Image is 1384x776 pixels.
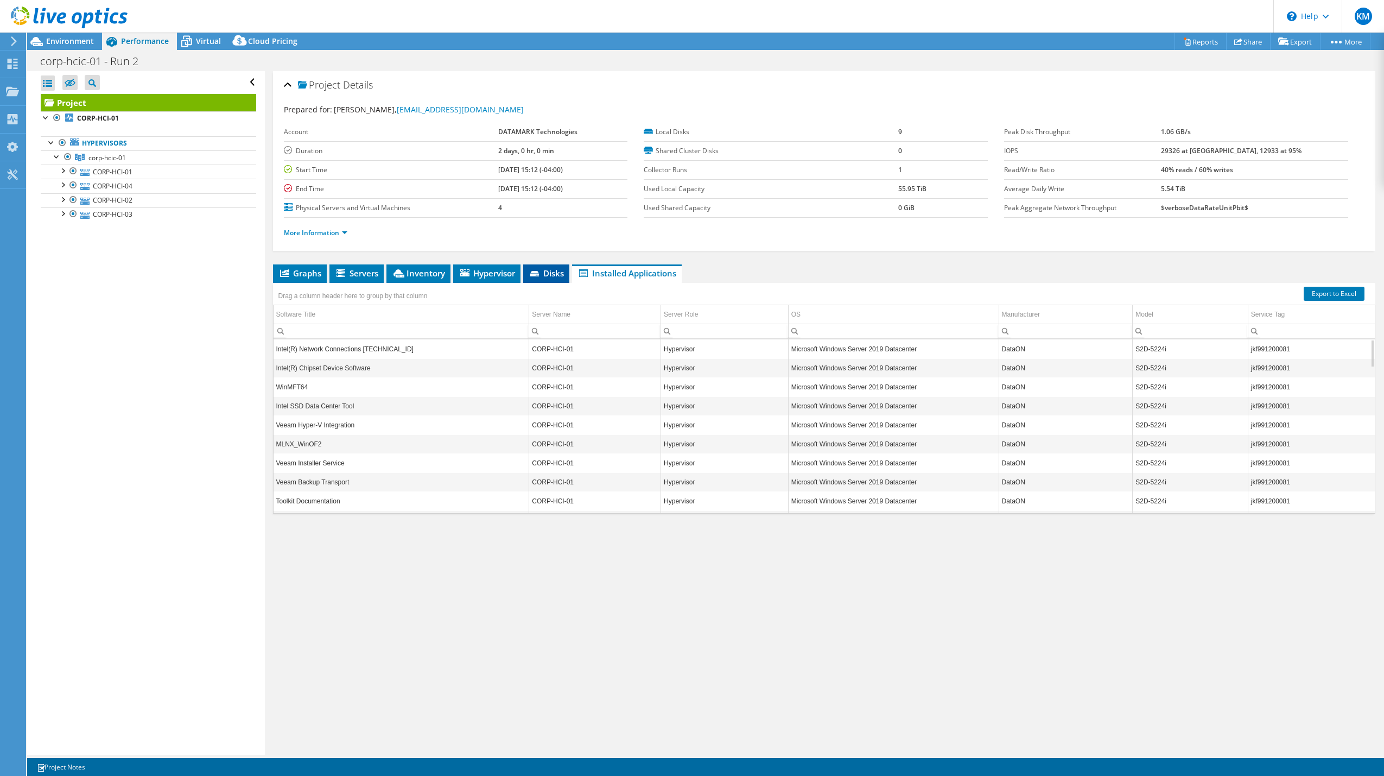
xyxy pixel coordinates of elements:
[1248,434,1375,453] td: Column Service Tag, Value jkf991200081
[41,111,256,125] a: CORP-HCI-01
[999,358,1133,377] td: Column Manufacturer, Value DataON
[1248,396,1375,415] td: Column Service Tag, Value jkf991200081
[661,415,789,434] td: Column Server Role, Value Hypervisor
[274,491,529,510] td: Column Software Title, Value Toolkit Documentation
[529,491,661,510] td: Column Server Name, Value CORP-HCI-01
[284,104,332,115] label: Prepared for:
[1161,146,1302,155] b: 29326 at [GEOGRAPHIC_DATA], 12933 at 95%
[788,305,999,324] td: OS Column
[529,472,661,491] td: Column Server Name, Value CORP-HCI-01
[274,510,529,529] td: Column Software Title, Value Windows Deployment Customizations
[274,434,529,453] td: Column Software Title, Value MLNX_WinOF2
[35,55,155,67] h1: corp-hcic-01 - Run 2
[284,146,499,156] label: Duration
[644,127,898,137] label: Local Disks
[273,283,1376,514] div: Data grid
[41,94,256,111] a: Project
[1287,11,1297,21] svg: \n
[274,377,529,396] td: Column Software Title, Value WinMFT64
[278,268,321,279] span: Graphs
[335,268,378,279] span: Servers
[661,472,789,491] td: Column Server Role, Value Hypervisor
[661,324,789,338] td: Column Server Role, Filter cell
[1320,33,1370,50] a: More
[498,165,563,174] b: [DATE] 15:12 (-04:00)
[1004,184,1161,194] label: Average Daily Write
[999,434,1133,453] td: Column Manufacturer, Value DataON
[788,434,999,453] td: Column OS, Value Microsoft Windows Server 2019 Datacenter
[898,146,902,155] b: 0
[1226,33,1271,50] a: Share
[661,510,789,529] td: Column Server Role, Value Hypervisor
[41,207,256,222] a: CORP-HCI-03
[1133,415,1248,434] td: Column Model, Value S2D-5224i
[999,396,1133,415] td: Column Manufacturer, Value DataON
[1161,184,1185,193] b: 5.54 TiB
[1004,165,1161,175] label: Read/Write Ratio
[529,324,661,338] td: Column Server Name, Filter cell
[392,268,445,279] span: Inventory
[661,305,789,324] td: Server Role Column
[274,324,529,338] td: Column Software Title, Filter cell
[644,184,898,194] label: Used Local Capacity
[41,136,256,150] a: Hypervisors
[1175,33,1227,50] a: Reports
[788,396,999,415] td: Column OS, Value Microsoft Windows Server 2019 Datacenter
[88,153,126,162] span: corp-hcic-01
[529,339,661,358] td: Column Server Name, Value CORP-HCI-01
[1002,308,1040,321] div: Manufacturer
[791,308,801,321] div: OS
[77,113,119,123] b: CORP-HCI-01
[1135,308,1153,321] div: Model
[41,150,256,165] a: corp-hcic-01
[664,308,698,321] div: Server Role
[1248,305,1375,324] td: Service Tag Column
[529,415,661,434] td: Column Server Name, Value CORP-HCI-01
[1248,415,1375,434] td: Column Service Tag, Value jkf991200081
[1004,146,1161,156] label: IOPS
[274,305,529,324] td: Software Title Column
[248,36,297,46] span: Cloud Pricing
[196,36,221,46] span: Virtual
[1248,339,1375,358] td: Column Service Tag, Value jkf991200081
[1004,203,1161,213] label: Peak Aggregate Network Throughput
[1133,491,1248,510] td: Column Model, Value S2D-5224i
[898,203,915,212] b: 0 GiB
[1133,472,1248,491] td: Column Model, Value S2D-5224i
[529,358,661,377] td: Column Server Name, Value CORP-HCI-01
[1004,127,1161,137] label: Peak Disk Throughput
[529,453,661,472] td: Column Server Name, Value CORP-HCI-01
[1133,434,1248,453] td: Column Model, Value S2D-5224i
[529,268,564,279] span: Disks
[661,396,789,415] td: Column Server Role, Value Hypervisor
[788,339,999,358] td: Column OS, Value Microsoft Windows Server 2019 Datacenter
[46,36,94,46] span: Environment
[41,193,256,207] a: CORP-HCI-02
[1248,453,1375,472] td: Column Service Tag, Value jkf991200081
[788,510,999,529] td: Column OS, Value Microsoft Windows Server 2019 Datacenter
[661,377,789,396] td: Column Server Role, Value Hypervisor
[498,146,554,155] b: 2 days, 0 hr, 0 min
[1133,377,1248,396] td: Column Model, Value S2D-5224i
[999,510,1133,529] td: Column Manufacturer, Value DataON
[661,453,789,472] td: Column Server Role, Value Hypervisor
[898,165,902,174] b: 1
[459,268,515,279] span: Hypervisor
[29,760,93,774] a: Project Notes
[284,165,499,175] label: Start Time
[1248,491,1375,510] td: Column Service Tag, Value jkf991200081
[644,146,898,156] label: Shared Cluster Disks
[644,165,898,175] label: Collector Runs
[498,127,577,136] b: DATAMARK Technologies
[498,184,563,193] b: [DATE] 15:12 (-04:00)
[276,308,316,321] div: Software Title
[1270,33,1320,50] a: Export
[498,203,502,212] b: 4
[788,491,999,510] td: Column OS, Value Microsoft Windows Server 2019 Datacenter
[41,179,256,193] a: CORP-HCI-04
[343,78,373,91] span: Details
[274,396,529,415] td: Column Software Title, Value Intel SSD Data Center Tool
[284,127,499,137] label: Account
[532,308,570,321] div: Server Name
[1133,396,1248,415] td: Column Model, Value S2D-5224i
